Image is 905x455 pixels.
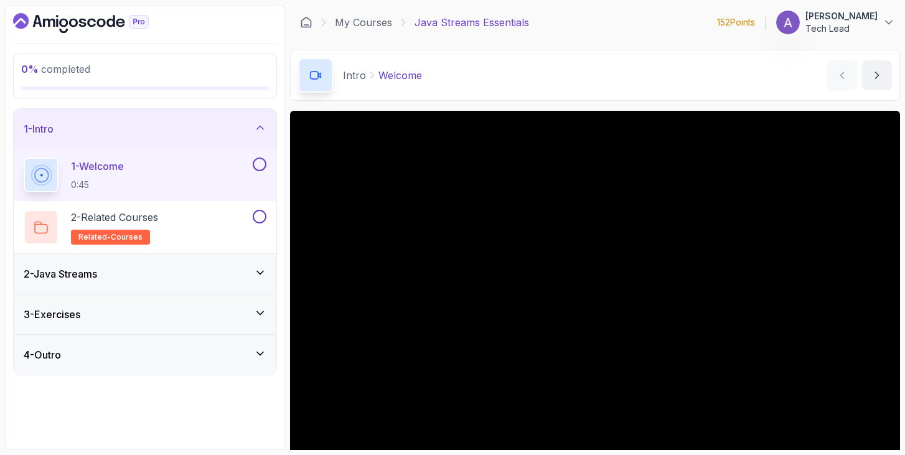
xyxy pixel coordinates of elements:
[71,159,124,174] p: 1 - Welcome
[24,266,97,281] h3: 2 - Java Streams
[805,10,878,22] p: [PERSON_NAME]
[862,60,892,90] button: next content
[14,254,276,294] button: 2-Java Streams
[776,10,895,35] button: user profile image[PERSON_NAME]Tech Lead
[717,16,755,29] p: 152 Points
[378,68,422,83] p: Welcome
[13,13,177,33] a: Dashboard
[335,15,392,30] a: My Courses
[827,60,857,90] button: previous content
[14,109,276,149] button: 1-Intro
[71,179,124,191] p: 0:45
[24,121,54,136] h3: 1 - Intro
[14,335,276,375] button: 4-Outro
[776,11,800,34] img: user profile image
[21,63,39,75] span: 0 %
[14,294,276,334] button: 3-Exercises
[290,111,900,454] iframe: 1 - Hi
[415,15,529,30] p: Java Streams Essentials
[24,347,61,362] h3: 4 - Outro
[805,22,878,35] p: Tech Lead
[24,210,266,245] button: 2-Related Coursesrelated-courses
[343,68,366,83] p: Intro
[24,307,80,322] h3: 3 - Exercises
[21,63,90,75] span: completed
[71,210,158,225] p: 2 - Related Courses
[24,157,266,192] button: 1-Welcome0:45
[300,16,312,29] a: Dashboard
[78,232,143,242] span: related-courses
